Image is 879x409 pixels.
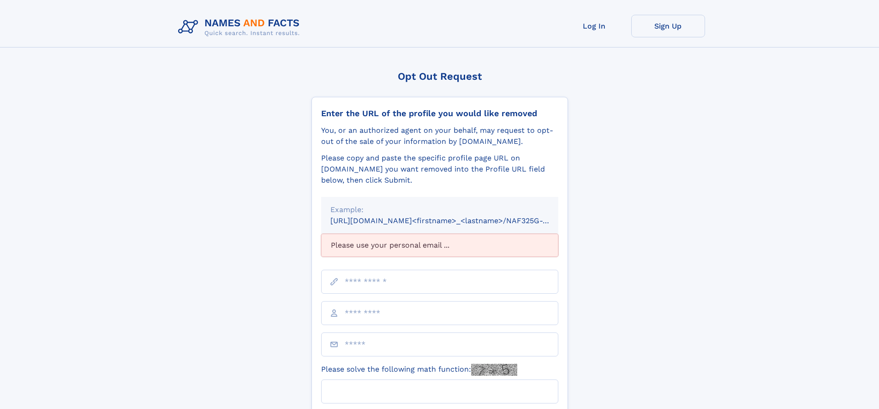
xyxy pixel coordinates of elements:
img: Logo Names and Facts [174,15,307,40]
div: Enter the URL of the profile you would like removed [321,108,558,119]
label: Please solve the following math function: [321,364,517,376]
a: Sign Up [631,15,705,37]
a: Log In [557,15,631,37]
div: You, or an authorized agent on your behalf, may request to opt-out of the sale of your informatio... [321,125,558,147]
small: [URL][DOMAIN_NAME]<firstname>_<lastname>/NAF325G-xxxxxxxx [330,216,576,225]
div: Please copy and paste the specific profile page URL on [DOMAIN_NAME] you want removed into the Pr... [321,153,558,186]
div: Please use your personal email ... [321,234,558,257]
div: Example: [330,204,549,215]
div: Opt Out Request [311,71,568,82]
